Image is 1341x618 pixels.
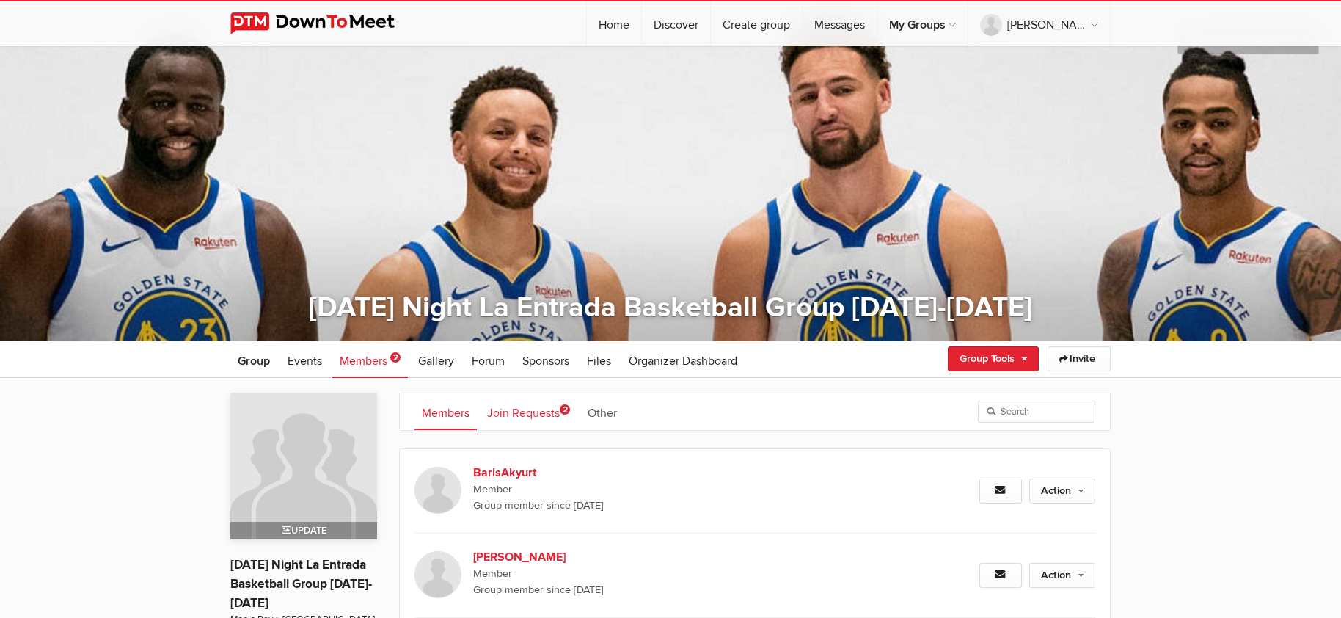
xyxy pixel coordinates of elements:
[414,467,461,514] img: BarisAkyurt
[473,566,891,582] span: Member
[1029,479,1095,504] a: Action
[1029,563,1095,588] a: Action
[390,352,401,363] span: 2
[480,393,577,430] a: Join Requests2
[230,12,417,34] img: DownToMeet
[238,354,270,368] span: Group
[288,354,322,368] span: Events
[282,525,326,537] span: Update
[522,354,569,368] span: Sponsors
[230,393,377,539] img: Thursday Night La Entrada Basketball Group 2025-2026
[309,291,1032,324] a: [DATE] Night La Entrada Basketball Group [DATE]-[DATE]
[711,1,802,46] a: Create group
[560,404,570,415] span: 2
[411,341,461,378] a: Gallery
[621,341,745,378] a: Organizer Dashboard
[230,393,377,539] a: Update
[580,341,618,378] a: Files
[629,354,737,368] span: Organizer Dashboard
[473,498,891,514] span: Group member since [DATE]
[340,354,387,368] span: Members
[948,346,1039,371] a: Group Tools
[414,534,891,618] a: [PERSON_NAME] Member Group member since [DATE]
[587,1,641,46] a: Home
[230,341,277,378] a: Group
[332,341,408,378] a: Members 2
[803,1,877,46] a: Messages
[418,354,454,368] span: Gallery
[414,449,891,533] a: BarisAkyurt Member Group member since [DATE]
[587,354,611,368] span: Files
[642,1,710,46] a: Discover
[472,354,505,368] span: Forum
[1048,346,1111,371] a: Invite
[473,582,891,598] span: Group member since [DATE]
[473,464,724,481] b: BarisAkyurt
[280,341,329,378] a: Events
[515,341,577,378] a: Sponsors
[473,548,724,566] b: [PERSON_NAME]
[230,557,372,611] a: [DATE] Night La Entrada Basketball Group [DATE]-[DATE]
[978,401,1095,423] input: Search
[877,1,968,46] a: My Groups
[414,393,477,430] a: Members
[968,1,1110,46] a: [PERSON_NAME]
[473,481,891,498] span: Member
[580,393,624,430] a: Other
[414,551,461,598] img: Nuno Goncalves
[464,341,512,378] a: Forum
